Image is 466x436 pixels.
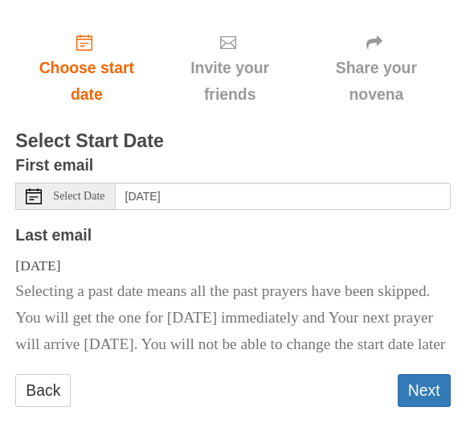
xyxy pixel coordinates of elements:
h3: Select Start Date [15,131,450,152]
a: Back [15,374,71,407]
button: Next [398,374,451,407]
span: Invite your friends [174,55,286,108]
a: Choose start date [15,20,157,116]
label: Last email [15,222,92,249]
div: Click "Next" to confirm your start date first. [157,20,302,116]
span: Choose start date [31,55,141,108]
p: Selecting a past date means all the past prayers have been skipped. You will get the one for [DAT... [15,278,450,358]
div: Click "Next" to confirm your start date first. [302,20,450,116]
span: [DATE] [15,257,60,274]
input: Use the arrow keys to pick a date [116,183,451,210]
span: Share your novena [318,55,434,108]
span: Select Date [53,191,104,202]
label: First email [15,152,93,179]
